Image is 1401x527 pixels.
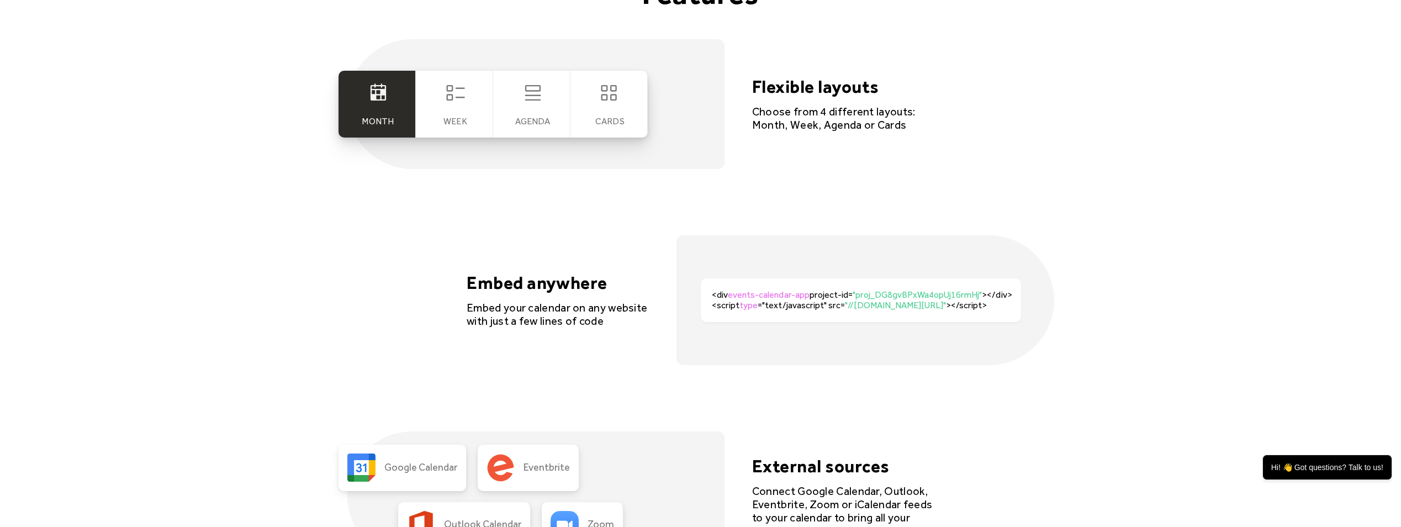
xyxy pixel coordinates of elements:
div: Eventbrite [524,462,570,474]
span: events-calendar-app [728,289,809,300]
div: Agenda [515,116,550,127]
h4: External sources [752,456,934,477]
span: type [739,300,758,310]
h4: Embed anywhere [467,272,649,293]
div: Google Calendar [384,462,457,474]
div: Month [362,116,394,127]
div: Choose from 4 different layouts: Month, Week, Agenda or Cards [752,105,918,131]
div: Week [443,116,467,127]
span: "proj_DG8gvBPxWa4opUj16rmHj" [853,289,982,300]
div: <div project-id= ></div><script ="text/javascript" src= ></script> [712,289,1021,310]
div: Embed your calendar on any website with just a few lines of code [467,301,649,328]
div: cards [595,116,624,127]
span: "//[DOMAIN_NAME][URL]" [845,300,946,310]
h4: Flexible layouts [752,76,918,97]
